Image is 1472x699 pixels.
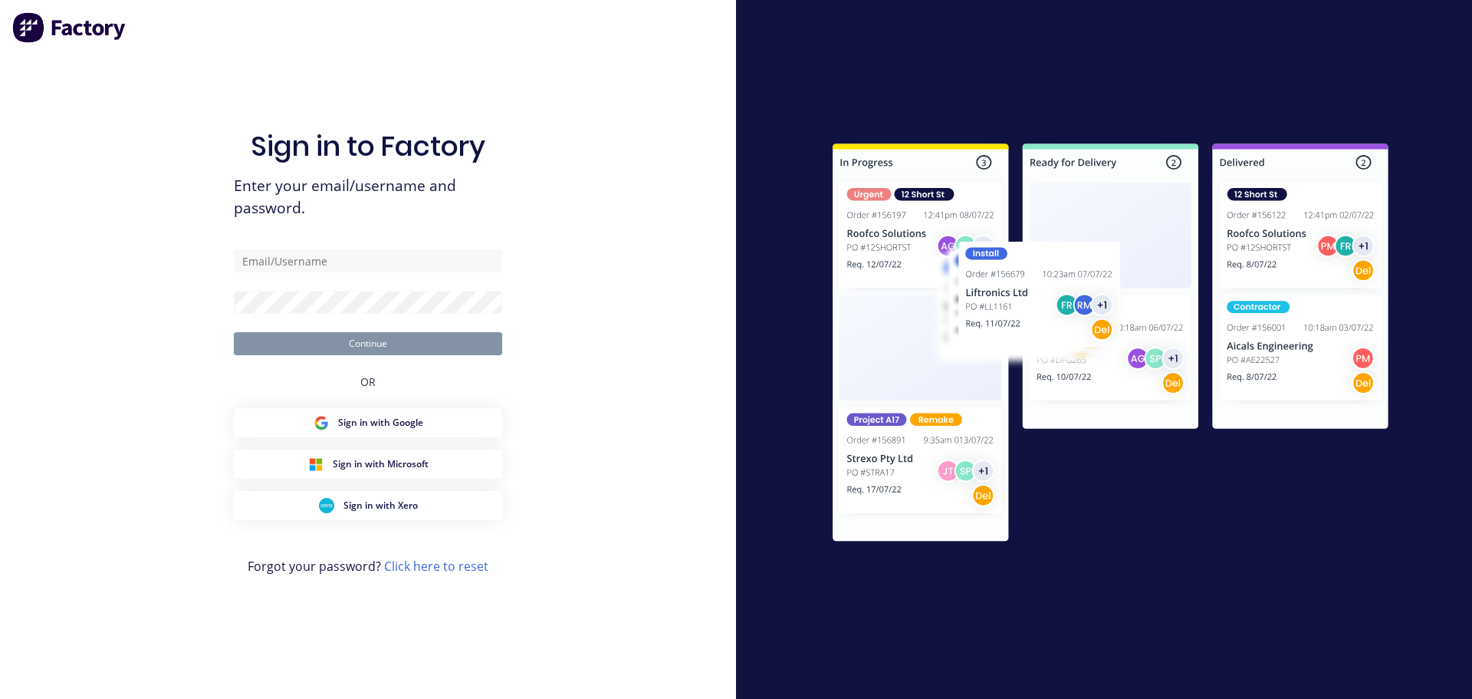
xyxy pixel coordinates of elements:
[343,499,418,513] span: Sign in with Xero
[360,355,376,408] div: OR
[234,175,502,219] span: Enter your email/username and password.
[384,558,488,575] a: Click here to reset
[319,498,334,513] img: Xero Sign in
[314,415,329,430] img: Google Sign in
[234,491,502,520] button: Xero Sign inSign in with Xero
[799,113,1422,578] img: Sign in
[338,416,423,430] span: Sign in with Google
[248,557,488,575] span: Forgot your password?
[12,12,127,43] img: Factory
[234,408,502,437] button: Google Sign inSign in with Google
[234,450,502,479] button: Microsoft Sign inSign in with Microsoft
[251,130,485,163] h1: Sign in to Factory
[333,457,429,471] span: Sign in with Microsoft
[234,249,502,272] input: Email/Username
[308,457,324,472] img: Microsoft Sign in
[234,332,502,355] button: Continue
